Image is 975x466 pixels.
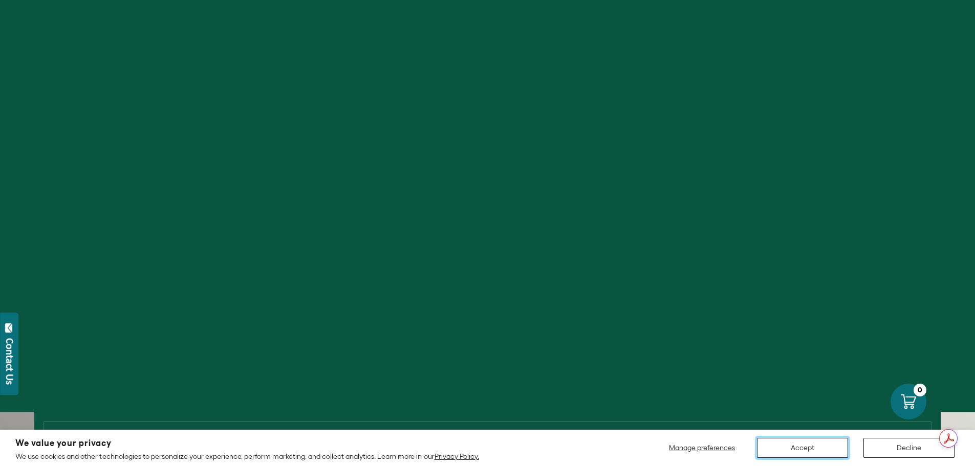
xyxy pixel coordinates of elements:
button: Accept [757,438,848,458]
h2: We value your privacy [15,439,479,448]
div: Contact Us [5,338,15,385]
button: Manage preferences [663,438,742,458]
span: Manage preferences [669,443,735,452]
button: Decline [863,438,955,458]
p: We use cookies and other technologies to personalize your experience, perform marketing, and coll... [15,452,479,461]
div: 0 [914,384,926,396]
a: Privacy Policy. [435,452,479,460]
